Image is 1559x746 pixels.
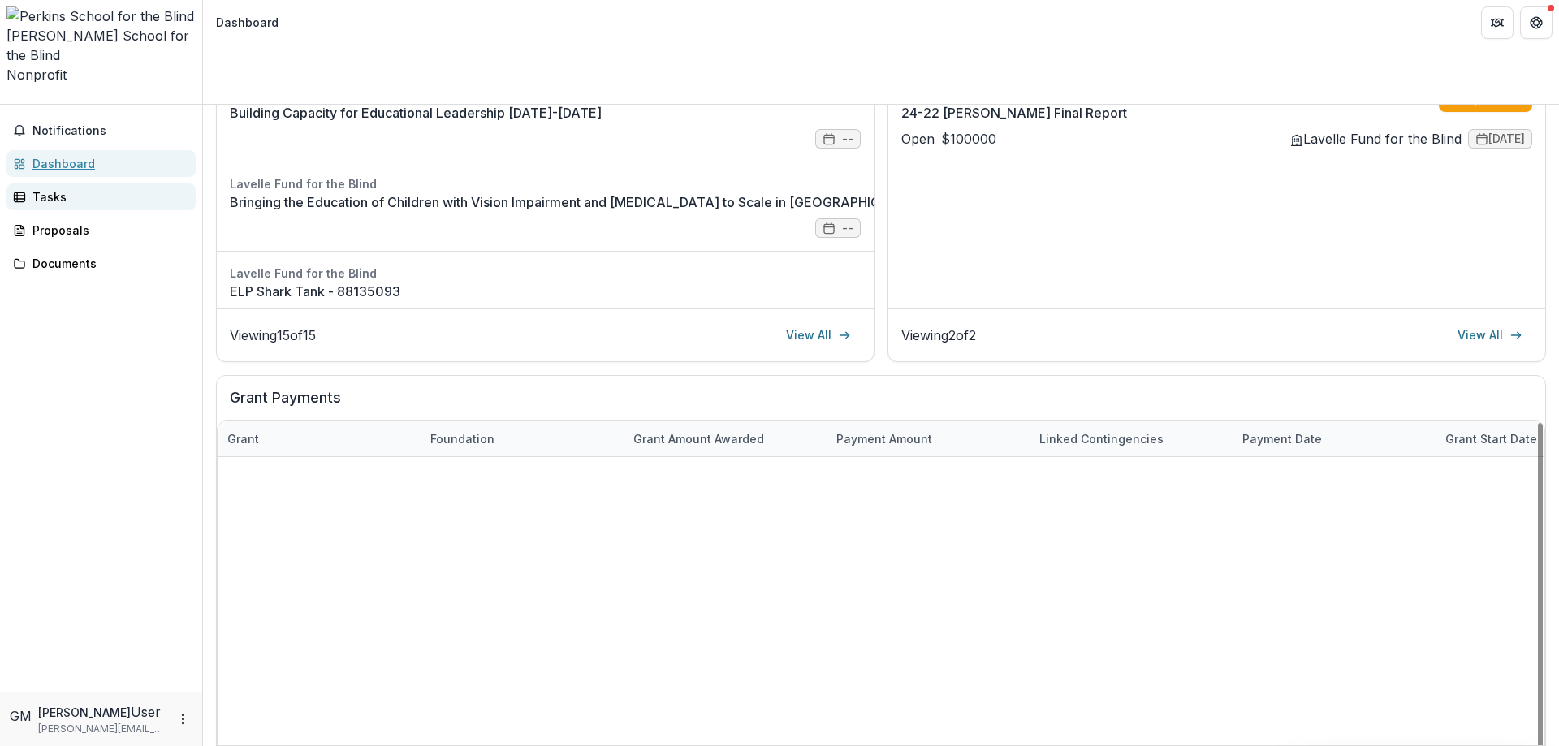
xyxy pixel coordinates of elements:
[6,250,196,277] a: Documents
[1481,6,1514,39] button: Partners
[38,722,166,736] p: [PERSON_NAME][EMAIL_ADDRESS][PERSON_NAME][PERSON_NAME][DOMAIN_NAME]
[1030,421,1233,456] div: Linked Contingencies
[901,326,976,345] p: Viewing 2 of 2
[624,430,774,447] div: Grant amount awarded
[1520,6,1553,39] button: Get Help
[230,326,316,345] p: Viewing 15 of 15
[230,282,861,301] a: ELP Shark Tank - 88135093
[218,421,421,456] div: Grant
[32,255,183,272] div: Documents
[173,709,192,729] button: More
[6,118,196,144] button: Notifications
[230,389,1532,420] h2: Grant Payments
[827,421,1030,456] div: Payment Amount
[624,421,827,456] div: Grant amount awarded
[32,155,183,172] div: Dashboard
[827,430,942,447] div: Payment Amount
[10,706,32,726] div: Genevieve Meadows
[6,67,67,83] span: Nonprofit
[1233,421,1436,456] div: Payment date
[6,217,196,244] a: Proposals
[32,124,189,138] span: Notifications
[776,322,861,348] a: View All
[32,188,183,205] div: Tasks
[131,702,161,722] p: User
[6,26,196,65] div: [PERSON_NAME] School for the Blind
[230,103,861,123] a: Building Capacity for Educational Leadership [DATE]-[DATE]
[1233,430,1332,447] div: Payment date
[6,6,196,26] img: Perkins School for the Blind
[38,704,131,721] p: [PERSON_NAME]
[421,430,504,447] div: Foundation
[1448,322,1532,348] a: View All
[216,14,279,31] div: Dashboard
[421,421,624,456] div: Foundation
[1030,430,1173,447] div: Linked Contingencies
[6,150,196,177] a: Dashboard
[1436,430,1547,447] div: Grant start date
[218,430,269,447] div: Grant
[901,103,1439,123] a: 24-22 [PERSON_NAME] Final Report
[209,11,285,34] nav: breadcrumb
[6,183,196,210] a: Tasks
[230,192,999,212] a: Bringing the Education of Children with Vision Impairment and [MEDICAL_DATA] to Scale in [GEOGRAP...
[32,222,183,239] div: Proposals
